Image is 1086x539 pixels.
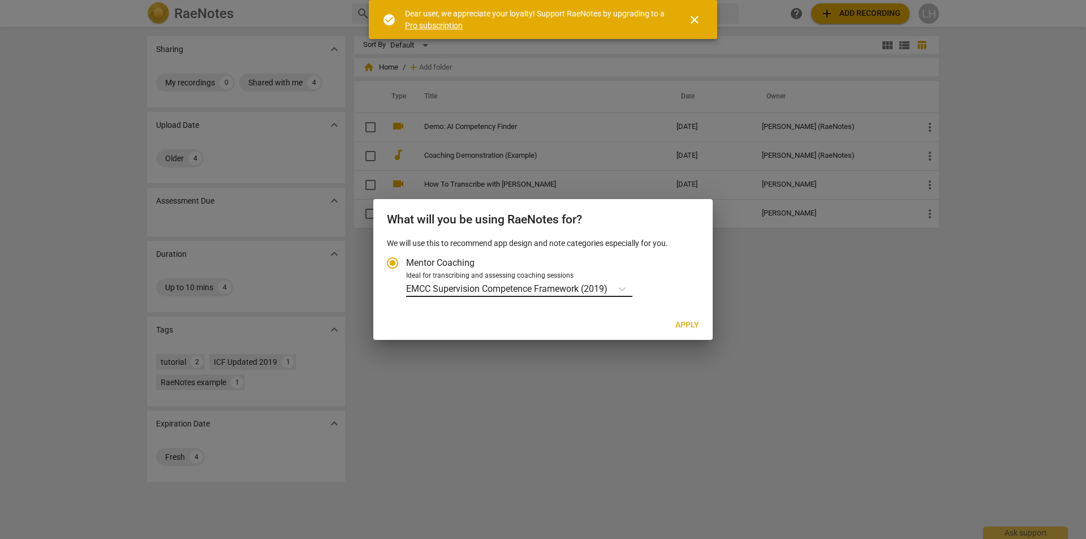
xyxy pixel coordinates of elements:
div: Account type [387,249,699,297]
h2: What will you be using RaeNotes for? [387,213,699,227]
a: Pro subscription [405,21,463,30]
span: close [688,13,701,27]
button: Apply [666,315,708,335]
span: check_circle [382,13,396,27]
span: Mentor Coaching [406,256,475,269]
div: Ideal for transcribing and assessing coaching sessions [406,271,696,281]
p: EMCC Supervision Competence Framework (2019) [406,282,607,295]
button: Close [681,6,708,33]
span: Apply [675,320,699,331]
p: We will use this to recommend app design and note categories especially for you. [387,238,699,249]
div: Dear user, we appreciate your loyalty! Support RaeNotes by upgrading to a [405,8,667,31]
input: Ideal for transcribing and assessing coaching sessionsEMCC Supervision Competence Framework (2019) [609,283,611,294]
